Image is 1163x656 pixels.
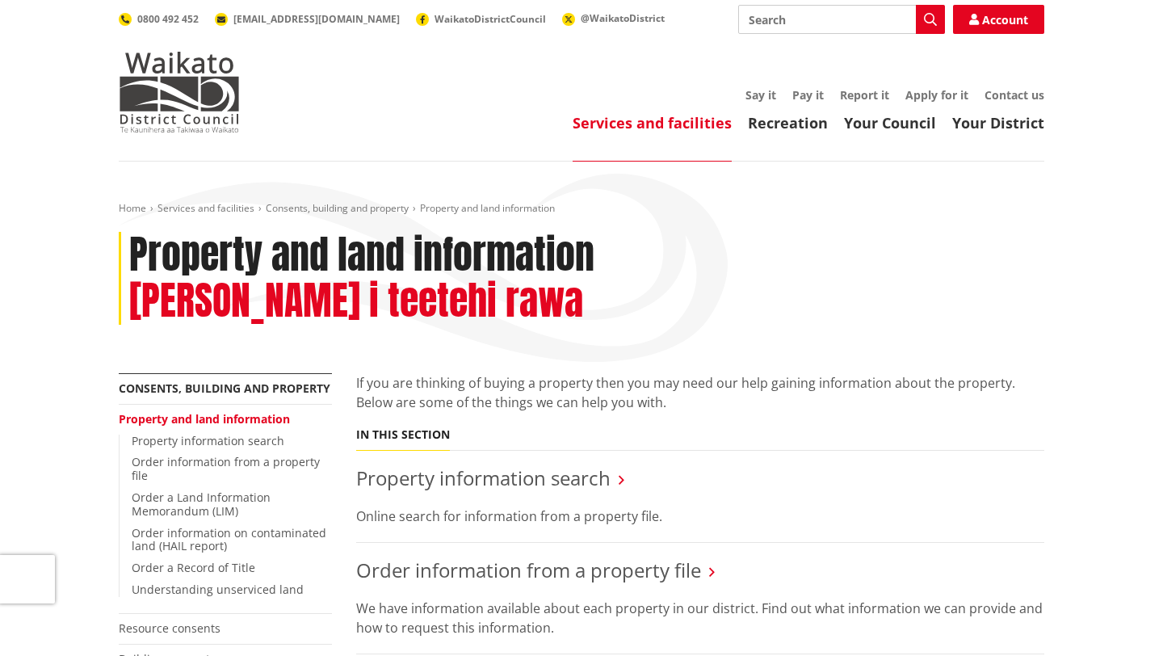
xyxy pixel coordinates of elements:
span: WaikatoDistrictCouncil [435,12,546,26]
h2: [PERSON_NAME] i teetehi rawa [129,278,583,325]
a: Home [119,201,146,215]
a: Order information from a property file [132,454,320,483]
a: Services and facilities [573,113,732,132]
a: Order a Land Information Memorandum (LIM) [132,490,271,519]
img: Waikato District Council - Te Kaunihera aa Takiwaa o Waikato [119,52,240,132]
a: 0800 492 452 [119,12,199,26]
a: Services and facilities [157,201,254,215]
nav: breadcrumb [119,202,1044,216]
a: Your Council [844,113,936,132]
span: 0800 492 452 [137,12,199,26]
a: Consents, building and property [266,201,409,215]
p: If you are thinking of buying a property then you may need our help gaining information about the... [356,373,1044,412]
span: @WaikatoDistrict [581,11,665,25]
p: We have information available about each property in our district. Find out what information we c... [356,599,1044,637]
a: Property and land information [119,411,290,427]
a: Property information search [132,433,284,448]
a: Your District [952,113,1044,132]
h5: In this section [356,428,450,442]
span: [EMAIL_ADDRESS][DOMAIN_NAME] [233,12,400,26]
a: WaikatoDistrictCouncil [416,12,546,26]
a: Contact us [985,87,1044,103]
a: Pay it [792,87,824,103]
a: Order information on contaminated land (HAIL report) [132,525,326,554]
h1: Property and land information [129,232,594,279]
a: Consents, building and property [119,381,330,396]
a: Recreation [748,113,828,132]
a: Say it [745,87,776,103]
a: Report it [840,87,889,103]
a: Order a Record of Title [132,560,255,575]
a: Resource consents [119,620,220,636]
a: @WaikatoDistrict [562,11,665,25]
span: Property and land information [420,201,555,215]
a: [EMAIL_ADDRESS][DOMAIN_NAME] [215,12,400,26]
a: Understanding unserviced land [132,582,304,597]
a: Property information search [356,465,611,491]
a: Account [953,5,1044,34]
a: Order information from a property file [356,557,701,583]
a: Apply for it [905,87,968,103]
p: Online search for information from a property file. [356,507,1044,526]
input: Search input [738,5,945,34]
